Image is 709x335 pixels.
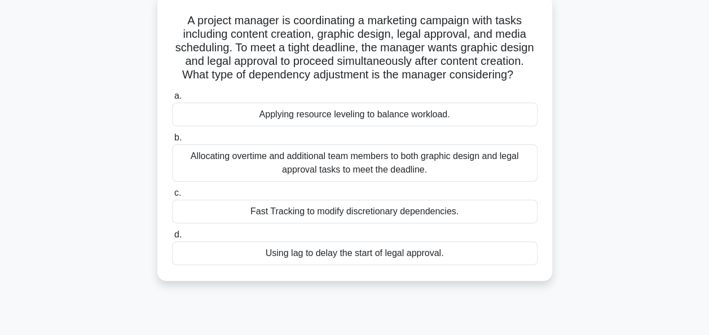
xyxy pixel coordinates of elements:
div: Allocating overtime and additional team members to both graphic design and legal approval tasks t... [172,144,538,182]
div: Applying resource leveling to balance workload. [172,103,538,126]
span: b. [174,133,182,142]
span: a. [174,91,182,100]
h5: A project manager is coordinating a marketing campaign with tasks including content creation, gra... [171,14,539,82]
div: Using lag to delay the start of legal approval. [172,241,538,265]
span: c. [174,188,181,197]
span: d. [174,230,182,239]
div: Fast Tracking to modify discretionary dependencies. [172,200,538,223]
